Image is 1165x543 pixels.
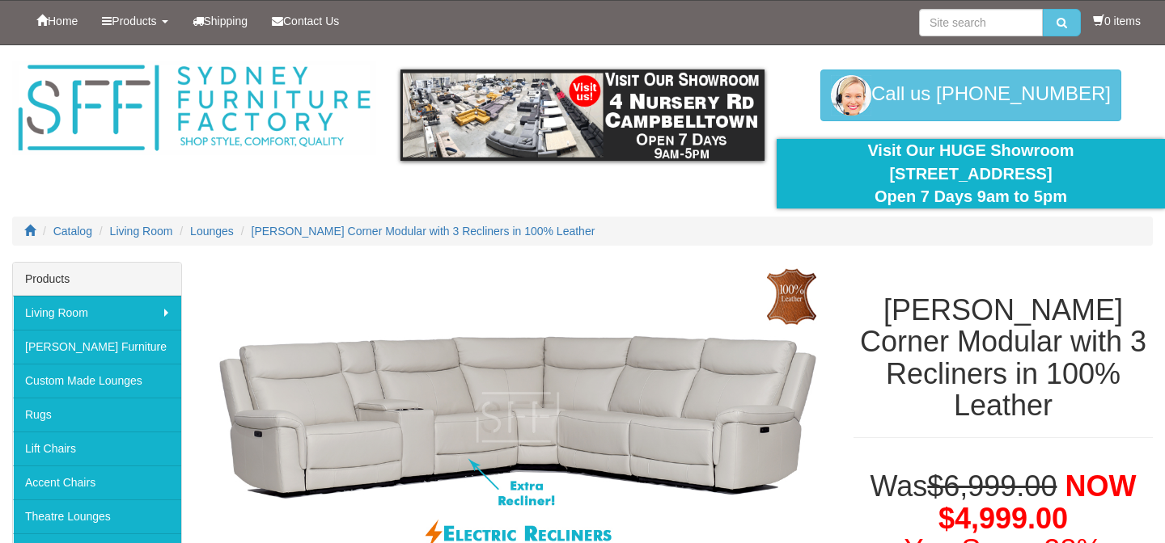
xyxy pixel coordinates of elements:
[938,469,1136,535] span: NOW $4,999.00
[283,15,339,27] span: Contact Us
[400,69,765,161] img: showroom.gif
[13,364,181,398] a: Custom Made Lounges
[13,296,181,330] a: Living Room
[112,15,156,27] span: Products
[24,1,90,41] a: Home
[854,294,1153,422] h1: [PERSON_NAME] Corner Modular with 3 Recliners in 100% Leather
[90,1,180,41] a: Products
[927,469,1057,503] del: $6,999.00
[1093,13,1141,29] li: 0 items
[204,15,248,27] span: Shipping
[48,15,78,27] span: Home
[252,225,595,238] a: [PERSON_NAME] Corner Modular with 3 Recliners in 100% Leather
[13,330,181,364] a: [PERSON_NAME] Furniture
[13,465,181,499] a: Accent Chairs
[13,499,181,533] a: Theatre Lounges
[919,9,1043,36] input: Site search
[789,139,1153,208] div: Visit Our HUGE Showroom [STREET_ADDRESS] Open 7 Days 9am to 5pm
[53,225,92,238] a: Catalog
[180,1,261,41] a: Shipping
[110,225,173,238] a: Living Room
[260,1,351,41] a: Contact Us
[190,225,234,238] a: Lounges
[13,263,181,296] div: Products
[12,61,376,155] img: Sydney Furniture Factory
[13,398,181,431] a: Rugs
[13,431,181,465] a: Lift Chairs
